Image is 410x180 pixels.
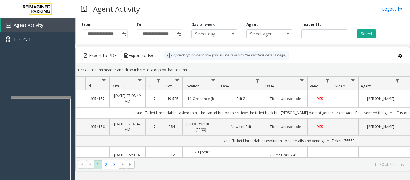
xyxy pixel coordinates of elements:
span: Date [112,84,120,89]
h3: Agent Activity [90,2,143,16]
span: Lane [221,84,229,89]
a: [DATE] Seton Wabash Garage 127-59 (R390) [186,149,215,166]
div: Data table [76,77,410,157]
span: Go to the next page [120,162,125,167]
a: Collapse Details [76,156,85,160]
span: Sortable [122,84,127,89]
a: Collapse Details [76,125,85,130]
label: Incident Id [301,22,322,27]
a: 4054157 [89,96,106,102]
span: YES [317,124,323,129]
a: Vend Filter Menu [324,77,332,85]
span: YES [317,96,323,101]
button: Select [357,29,376,38]
a: Gate / Door Won't Open [267,152,304,163]
a: Logout [382,6,402,12]
span: YES [317,155,323,160]
a: R84-1 [168,124,179,130]
a: [DATE] 07:02:42 AM [113,121,142,133]
a: 6 [149,155,160,161]
label: Agent [246,22,258,27]
span: Video [335,84,345,89]
a: Location Filter Menu [209,77,217,85]
span: Issue [265,84,274,89]
span: Location [185,84,200,89]
a: Ticket Unreadable [267,124,304,130]
a: [DATE] 06:51:02 AM [113,152,142,163]
a: [GEOGRAPHIC_DATA] (R390) [186,121,215,133]
a: Issue Filter Menu [298,77,306,85]
span: Test Call [14,36,30,43]
a: Lot Filter Menu [173,77,181,85]
span: Agent Activity [14,22,44,28]
span: Toggle popup [121,30,127,38]
span: Agent [361,84,371,89]
a: R127-1 [168,152,179,163]
a: YES [311,124,329,130]
img: infoIcon.svg [167,53,172,58]
a: Exit 2 [222,96,259,102]
a: Ticket Unreadable [267,96,304,102]
a: 11 Ordnance (I) [186,96,215,102]
a: Collapse Details [76,97,85,102]
span: H [148,84,150,89]
a: Agent Activity [1,18,75,32]
a: New Lot Exit [222,124,259,130]
a: 7 [149,96,160,102]
span: Page 3 [110,160,119,169]
a: [DATE] 07:08:49 AM [113,93,142,104]
a: Id Filter Menu [100,77,108,85]
a: YES [311,155,329,161]
a: 4054155 [89,155,106,161]
a: Entry [222,155,259,161]
a: YES [311,96,329,102]
a: [PERSON_NAME] [362,124,399,130]
a: Date Filter Menu [136,77,144,85]
a: 7 [149,124,160,130]
span: Select agent... [247,30,283,38]
a: Video Filter Menu [349,77,357,85]
div: By clicking Incident row you will be taken to the incident details page. [164,51,289,60]
label: Day of week [191,22,215,27]
span: Go to the last page [127,160,135,169]
a: 4054156 [89,124,106,130]
span: Page 2 [102,160,110,169]
span: Go to the last page [128,162,133,167]
a: [PERSON_NAME] [362,155,399,161]
img: logout [398,6,402,12]
span: Go to the next page [119,160,127,169]
button: Export to Excel [121,51,160,60]
a: Lane Filter Menu [254,77,262,85]
span: Page 1 [94,160,102,169]
label: To [137,22,141,27]
img: 'icon' [6,23,11,28]
label: From [82,22,92,27]
img: pageIcon [81,2,87,16]
kendo-pager-info: 1 - 30 of 70 items [138,162,404,167]
a: Agent Filter Menu [393,77,402,85]
a: I9-525 [168,96,179,102]
span: Toggle popup [176,30,182,38]
a: [PERSON_NAME] [362,96,399,102]
div: Drag a column header and drop it here to group by that column [76,65,410,75]
span: Vend [310,84,318,89]
span: Select day... [192,30,228,38]
button: Export to PDF [82,51,119,60]
span: Id [88,84,91,89]
span: Lot [166,84,172,89]
a: H Filter Menu [155,77,163,85]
